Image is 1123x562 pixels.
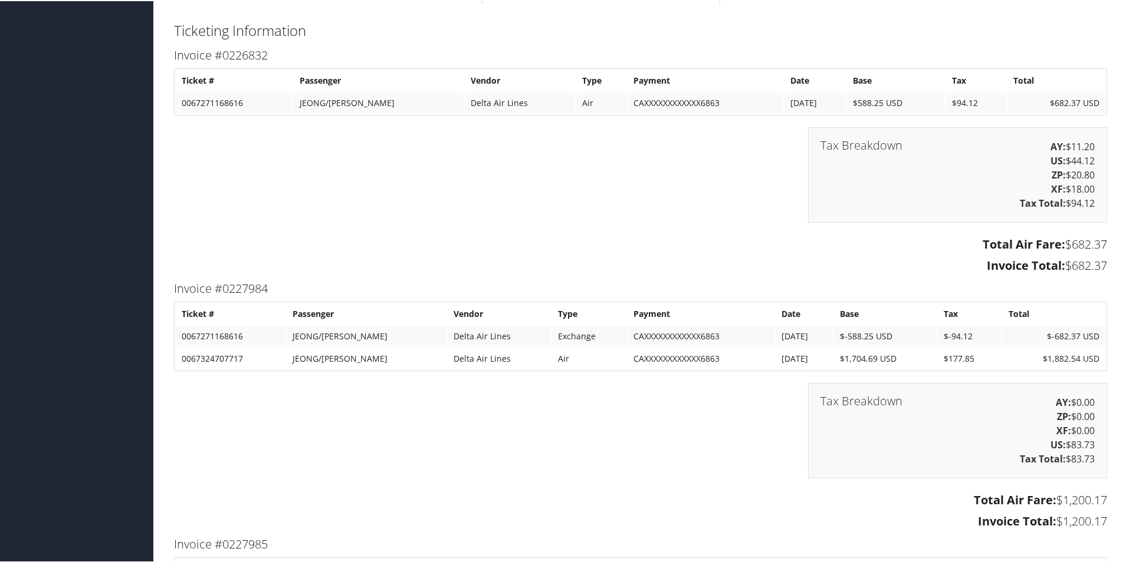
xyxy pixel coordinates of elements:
td: JEONG/[PERSON_NAME] [287,347,446,368]
td: JEONG/[PERSON_NAME] [287,325,446,346]
td: Delta Air Lines [465,91,575,113]
strong: Total Air Fare: [974,491,1056,507]
strong: XF: [1051,181,1066,194]
strong: AY: [1056,395,1071,408]
td: 0067324707717 [176,347,285,368]
th: Base [834,302,937,323]
th: Total [1007,69,1105,90]
h3: Tax Breakdown [820,138,902,150]
td: CAXXXXXXXXXXXX6863 [628,325,774,346]
td: CAXXXXXXXXXXXX6863 [628,91,784,113]
h3: Invoice #0226832 [174,46,1107,62]
th: Payment [628,302,774,323]
td: $682.37 USD [1007,91,1105,113]
td: $1,882.54 USD [1003,347,1105,368]
th: Date [776,302,833,323]
strong: Invoice Total: [987,256,1065,272]
h2: Ticketing Information [174,19,1107,39]
td: $-588.25 USD [834,325,937,346]
th: Ticket # [176,302,285,323]
th: Base [847,69,945,90]
div: $0.00 $0.00 $0.00 $83.73 $83.73 [808,382,1107,477]
strong: ZP: [1052,167,1066,180]
th: Passenger [294,69,464,90]
strong: US: [1050,437,1066,450]
strong: AY: [1050,139,1066,152]
td: $588.25 USD [847,91,945,113]
strong: Total Air Fare: [983,235,1065,251]
h3: Invoice #0227984 [174,279,1107,296]
th: Vendor [465,69,575,90]
h3: Tax Breakdown [820,394,902,406]
strong: Invoice Total: [978,512,1056,528]
th: Type [552,302,626,323]
strong: Tax Total: [1020,451,1066,464]
td: CAXXXXXXXXXXXX6863 [628,347,774,368]
strong: ZP: [1057,409,1071,422]
th: Type [576,69,626,90]
th: Vendor [448,302,551,323]
td: 0067271168616 [176,325,285,346]
div: $11.20 $44.12 $20.80 $18.00 $94.12 [808,126,1107,222]
th: Payment [628,69,784,90]
td: Delta Air Lines [448,325,551,346]
td: [DATE] [784,91,846,113]
td: Exchange [552,325,626,346]
td: $94.12 [946,91,1006,113]
td: $-94.12 [938,325,1001,346]
td: $-682.37 USD [1003,325,1105,346]
h3: Invoice #0227985 [174,535,1107,551]
td: 0067271168616 [176,91,293,113]
td: [DATE] [776,325,833,346]
td: Air [552,347,626,368]
h3: $682.37 [174,235,1107,252]
td: $1,704.69 USD [834,347,937,368]
td: $177.85 [938,347,1001,368]
th: Total [1003,302,1105,323]
td: [DATE] [776,347,833,368]
th: Tax [938,302,1001,323]
strong: US: [1050,153,1066,166]
h3: $682.37 [174,256,1107,273]
th: Date [784,69,846,90]
h3: $1,200.17 [174,491,1107,507]
strong: XF: [1056,423,1071,436]
th: Passenger [287,302,446,323]
th: Tax [946,69,1006,90]
th: Ticket # [176,69,293,90]
strong: Tax Total: [1020,196,1066,209]
td: Delta Air Lines [448,347,551,368]
td: Air [576,91,626,113]
h3: $1,200.17 [174,512,1107,528]
td: JEONG/[PERSON_NAME] [294,91,464,113]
